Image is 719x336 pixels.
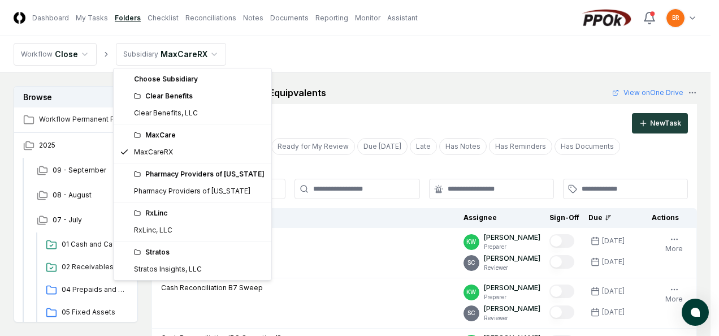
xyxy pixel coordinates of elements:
[116,71,269,88] div: Choose Subsidiary
[134,247,265,257] div: Stratos
[134,264,202,274] div: Stratos Insights, LLC
[134,130,265,140] div: MaxCare
[134,169,265,179] div: Pharmacy Providers of [US_STATE]
[134,208,265,218] div: RxLinc
[134,225,172,235] div: RxLinc, LLC
[134,91,265,101] div: Clear Benefits
[134,186,250,196] div: Pharmacy Providers of [US_STATE]
[134,147,173,157] div: MaxCareRX
[134,108,198,118] div: Clear Benefits, LLC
